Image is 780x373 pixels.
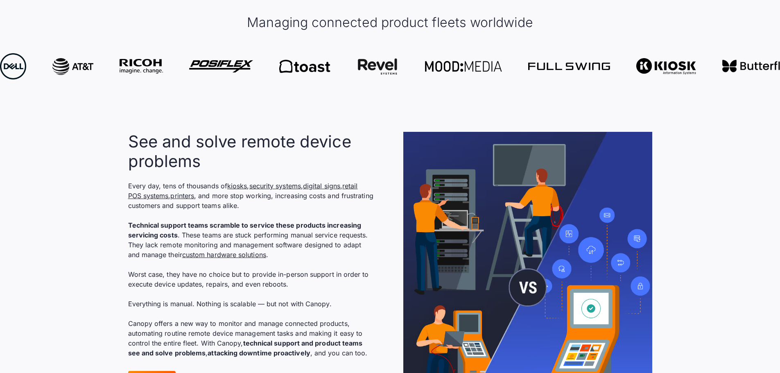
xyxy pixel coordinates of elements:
strong: attacking downtime proactively [208,349,310,357]
a: printers [170,192,194,200]
a: kiosks [227,182,247,190]
img: Canopy works with Mood Media [348,61,425,72]
img: Canopy works with Toast [201,60,253,73]
a: digital signs [303,182,340,190]
p: Every day, tens of thousands of , , , , , and more stop working, increasing costs and frustrating... [128,181,374,358]
img: Ricoh electronics and products uses Canopy [42,59,86,74]
img: Canopy works with ButterflyMX [645,60,727,73]
img: Canopy works with Revel Systems [279,58,321,75]
strong: Technical support teams scramble to service these products increasing servicing costs [128,221,362,239]
a: security systems [249,182,301,190]
img: Canopy works with Posiflex [112,60,176,72]
img: Canopy works with Full Swing [451,63,533,70]
h2: See and solve remote device problems [128,132,374,171]
a: custom hardware solutions [182,251,266,259]
h2: Managing connected product fleets worldwide [247,14,533,31]
img: Canopy works with Kiosk Information Systems [559,58,618,75]
strong: technical support and product teams see and solve problems [128,339,363,357]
